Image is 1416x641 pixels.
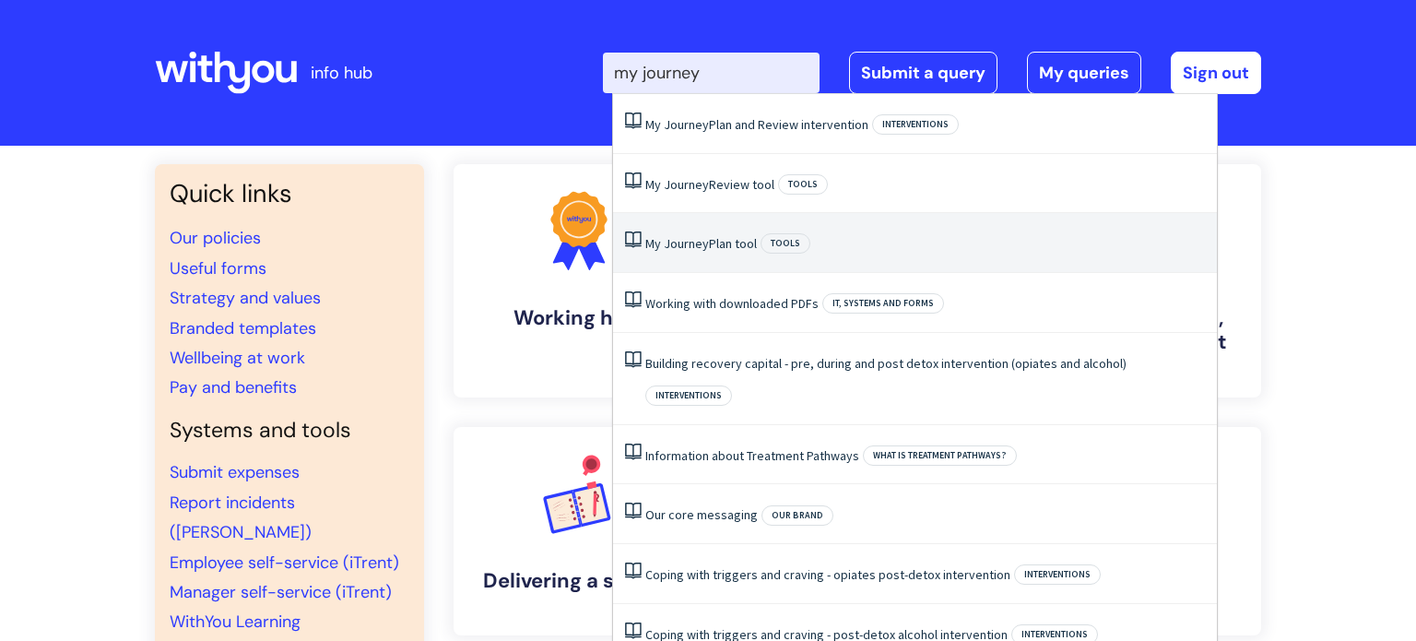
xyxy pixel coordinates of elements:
[872,114,959,135] span: Interventions
[645,176,774,193] a: My JourneyReview tool
[170,287,321,309] a: Strategy and values
[170,611,301,633] a: WithYou Learning
[170,376,297,398] a: Pay and benefits
[468,306,690,330] h4: Working here
[761,233,810,254] span: Tools
[170,257,266,279] a: Useful forms
[603,53,820,93] input: Search
[603,52,1261,94] div: | -
[170,179,409,208] h3: Quick links
[645,506,758,523] a: Our core messaging
[454,164,704,398] a: Working here
[849,52,997,94] a: Submit a query
[170,492,312,543] a: Report incidents ([PERSON_NAME])
[863,445,1017,466] span: What is Treatment Pathways?
[1027,52,1141,94] a: My queries
[778,174,828,195] span: Tools
[761,505,833,526] span: Our brand
[170,418,409,444] h4: Systems and tools
[170,581,392,603] a: Manager self-service (iTrent)
[170,461,300,483] a: Submit expenses
[645,566,1010,583] a: Coping with triggers and craving - opiates post-detox intervention
[664,116,709,133] span: Journey
[645,386,732,406] span: Interventions
[170,317,316,339] a: Branded templates
[645,176,661,193] span: My
[454,427,704,635] a: Delivering a service
[170,227,261,249] a: Our policies
[645,355,1127,372] a: Building recovery capital - pre, during and post detox intervention (opiates and alcohol)
[664,235,709,252] span: Journey
[645,116,868,133] a: My JourneyPlan and Review intervention
[170,347,305,369] a: Wellbeing at work
[645,116,661,133] span: My
[1014,564,1101,585] span: Interventions
[664,176,709,193] span: Journey
[645,235,661,252] span: My
[1171,52,1261,94] a: Sign out
[170,552,399,574] a: Employee self-service (iTrent)
[645,235,757,252] a: My JourneyPlan tool
[822,293,944,314] span: IT, systems and forms
[645,447,859,464] a: Information about Treatment Pathways
[468,569,690,593] h4: Delivering a service
[311,58,372,88] p: info hub
[645,295,819,312] a: Working with downloaded PDFs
